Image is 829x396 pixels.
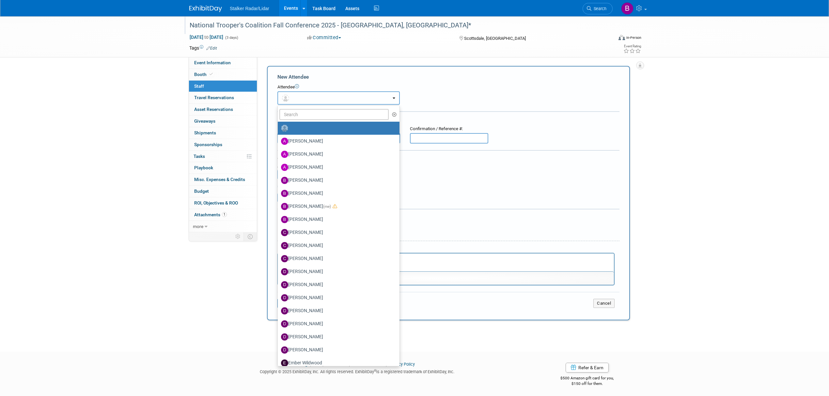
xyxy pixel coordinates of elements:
[225,36,238,40] span: (3 days)
[194,60,231,65] span: Event Information
[626,35,641,40] div: In-Person
[281,281,288,288] img: D.jpg
[593,299,615,308] button: Cancel
[281,216,288,223] img: B.jpg
[323,204,331,209] span: (me)
[194,107,233,112] span: Asset Reservations
[206,46,217,51] a: Edit
[189,104,257,115] a: Asset Reservations
[281,307,288,314] img: D.jpg
[187,20,603,31] div: National Trooper's Coalition Fall Conference 2025 - [GEOGRAPHIC_DATA], [GEOGRAPHIC_DATA]*
[621,2,633,15] img: Brooke Journet
[281,188,393,199] label: [PERSON_NAME]
[281,242,288,249] img: C.jpg
[281,320,288,327] img: D.jpg
[194,130,216,135] span: Shipments
[583,3,613,14] a: Search
[281,136,393,146] label: [PERSON_NAME]
[574,34,641,44] div: Event Format
[189,45,217,51] td: Tags
[281,175,393,186] label: [PERSON_NAME]
[623,45,641,48] div: Event Rating
[278,253,614,271] iframe: Rich Text Area
[281,358,393,368] label: Ember Wildwood
[194,212,227,217] span: Attachments
[281,253,393,264] label: [PERSON_NAME]
[189,69,257,80] a: Booth
[189,151,257,162] a: Tasks
[189,221,257,232] a: more
[277,156,619,162] div: Cost:
[281,203,288,210] img: B.jpg
[189,367,525,375] div: Copyright © 2025 ExhibitDay, Inc. All rights reserved. ExhibitDay is a registered trademark of Ex...
[279,109,389,120] input: Search
[281,345,393,355] label: [PERSON_NAME]
[230,6,269,11] span: Stalker Radar/Lidar
[277,246,615,252] div: Notes
[232,232,244,241] td: Personalize Event Tab Strip
[281,164,288,171] img: A.jpg
[194,84,204,89] span: Staff
[189,174,257,185] a: Misc. Expenses & Credits
[222,212,227,217] span: 1
[189,6,222,12] img: ExhibitDay
[277,214,619,220] div: Misc. Attachments & Notes
[281,294,288,301] img: D.jpg
[194,118,215,124] span: Giveaways
[281,201,393,212] label: [PERSON_NAME]
[464,36,526,41] span: Scottsdale, [GEOGRAPHIC_DATA]
[374,369,376,373] sup: ®
[281,359,288,367] img: E.jpg
[281,255,288,262] img: C.jpg
[194,177,245,182] span: Misc. Expenses & Credits
[189,92,257,103] a: Travel Reservations
[281,346,288,354] img: D.jpg
[189,115,257,127] a: Giveaways
[189,127,257,139] a: Shipments
[281,162,393,173] label: [PERSON_NAME]
[281,227,393,238] label: [PERSON_NAME]
[410,126,488,132] div: Confirmation / Reference #:
[194,142,222,147] span: Sponsorships
[194,189,209,194] span: Budget
[281,149,393,160] label: [PERSON_NAME]
[618,35,625,40] img: Format-Inperson.png
[281,332,393,342] label: [PERSON_NAME]
[281,280,393,290] label: [PERSON_NAME]
[281,267,393,277] label: [PERSON_NAME]
[194,154,205,159] span: Tasks
[281,268,288,275] img: D.jpg
[189,186,257,197] a: Budget
[591,6,606,11] span: Search
[566,363,609,373] a: Refer & Earn
[210,72,213,76] i: Booth reservation complete
[189,139,257,150] a: Sponsorships
[281,293,393,303] label: [PERSON_NAME]
[203,35,210,40] span: to
[281,319,393,329] label: [PERSON_NAME]
[281,190,288,197] img: B.jpg
[193,224,203,229] span: more
[194,72,214,77] span: Booth
[281,125,288,132] img: Unassigned-User-Icon.png
[281,240,393,251] label: [PERSON_NAME]
[281,333,288,341] img: D.jpg
[277,84,619,90] div: Attendee
[189,81,257,92] a: Staff
[535,371,640,386] div: $500 Amazon gift card for you,
[189,34,224,40] span: [DATE] [DATE]
[281,138,288,145] img: A.jpg
[189,57,257,69] a: Event Information
[305,34,344,41] button: Committed
[189,197,257,209] a: ROI, Objectives & ROO
[189,162,257,174] a: Playbook
[194,200,238,206] span: ROI, Objectives & ROO
[281,214,393,225] label: [PERSON_NAME]
[194,95,234,100] span: Travel Reservations
[244,232,257,241] td: Toggle Event Tabs
[281,151,288,158] img: A.jpg
[281,177,288,184] img: B.jpg
[281,306,393,316] label: [PERSON_NAME]
[277,73,619,81] div: New Attendee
